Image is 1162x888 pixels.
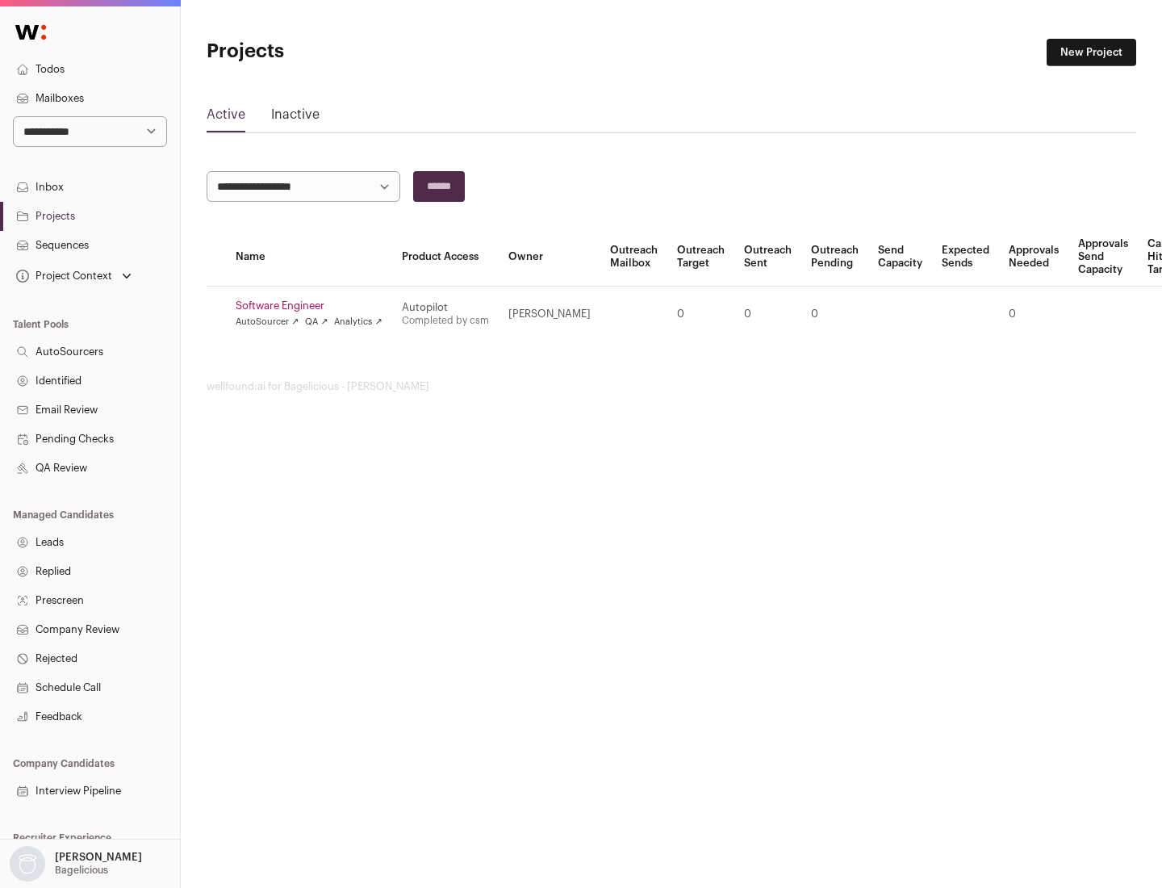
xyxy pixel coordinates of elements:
[667,287,734,342] td: 0
[499,287,600,342] td: [PERSON_NAME]
[667,228,734,287] th: Outreach Target
[305,316,328,329] a: QA ↗
[10,846,45,882] img: nopic.png
[55,851,142,864] p: [PERSON_NAME]
[55,864,108,877] p: Bagelicious
[868,228,932,287] th: Send Capacity
[13,265,135,287] button: Open dropdown
[207,380,1136,393] footer: wellfound:ai for Bagelicious - [PERSON_NAME]
[932,228,999,287] th: Expected Sends
[1047,39,1136,66] a: New Project
[999,228,1068,287] th: Approvals Needed
[734,228,801,287] th: Outreach Sent
[271,105,320,131] a: Inactive
[402,301,489,314] div: Autopilot
[999,287,1068,342] td: 0
[6,16,55,48] img: Wellfound
[207,39,516,65] h1: Projects
[236,316,299,329] a: AutoSourcer ↗
[499,228,600,287] th: Owner
[226,228,392,287] th: Name
[392,228,499,287] th: Product Access
[1068,228,1138,287] th: Approvals Send Capacity
[13,270,112,283] div: Project Context
[236,299,382,312] a: Software Engineer
[801,228,868,287] th: Outreach Pending
[801,287,868,342] td: 0
[334,316,382,329] a: Analytics ↗
[734,287,801,342] td: 0
[402,316,489,325] a: Completed by csm
[207,105,245,131] a: Active
[6,846,145,882] button: Open dropdown
[600,228,667,287] th: Outreach Mailbox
